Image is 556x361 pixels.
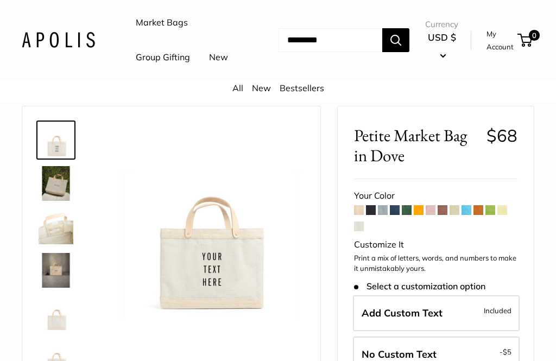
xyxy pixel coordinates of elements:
img: Petite Market Bag in Dove [39,166,73,201]
span: USD $ [428,31,456,43]
label: Add Custom Text [353,295,520,331]
a: Petite Market Bag in Dove [36,164,75,203]
a: 0 [519,34,532,47]
button: Search [382,28,409,52]
a: Petite Market Bag in Dove [36,121,75,160]
span: Add Custom Text [362,307,443,319]
span: $5 [503,347,511,356]
input: Search... [279,28,382,52]
a: Petite Market Bag in Dove [36,251,75,290]
a: Petite Market Bag in Dove [36,207,75,246]
img: Petite Market Bag in Dove [39,123,73,157]
a: All [232,83,243,93]
a: Group Gifting [136,49,190,66]
span: - [500,345,511,358]
img: Apolis [22,32,95,48]
span: 0 [529,30,540,41]
img: Petite Market Bag in Dove [109,123,304,318]
a: Bestsellers [280,83,324,93]
a: Market Bags [136,15,188,31]
img: Petite Market Bag in Dove [39,253,73,288]
span: Petite Market Bag in Dove [354,125,478,166]
span: Select a customization option [354,281,485,292]
span: Currency [425,17,458,32]
span: $68 [486,125,517,146]
img: Petite Market Bag in Dove [39,210,73,244]
a: My Account [486,27,514,54]
img: Petite Market Bag in Dove [39,296,73,331]
div: Customize It [354,237,517,253]
span: No Custom Text [362,348,437,360]
a: New [252,83,271,93]
button: USD $ [425,29,458,64]
p: Print a mix of letters, words, and numbers to make it unmistakably yours. [354,253,517,274]
a: New [209,49,228,66]
a: Petite Market Bag in Dove [36,294,75,333]
span: Included [484,304,511,317]
div: Your Color [354,188,517,204]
